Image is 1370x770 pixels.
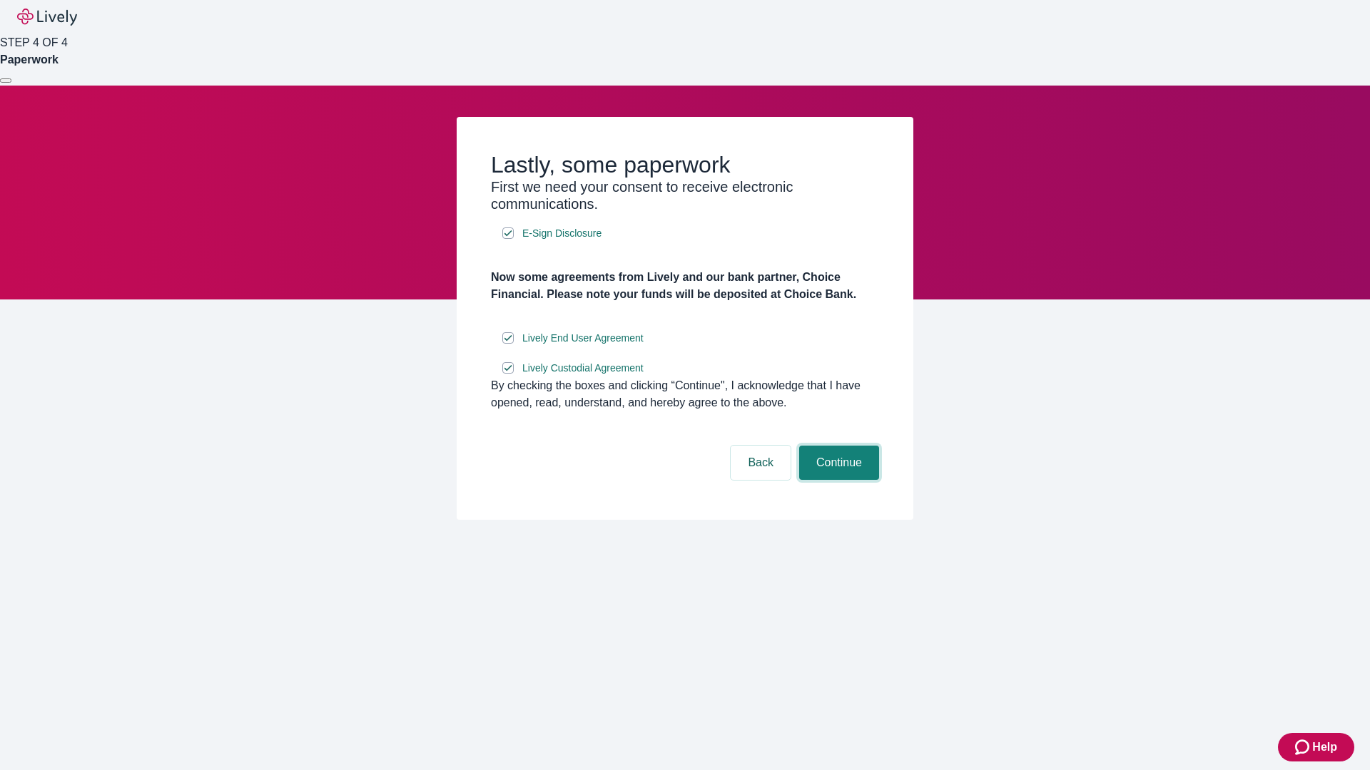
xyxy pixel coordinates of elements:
svg: Zendesk support icon [1295,739,1312,756]
span: E-Sign Disclosure [522,226,602,241]
button: Continue [799,446,879,480]
div: By checking the boxes and clicking “Continue", I acknowledge that I have opened, read, understand... [491,377,879,411]
h3: First we need your consent to receive electronic communications. [491,178,879,212]
h2: Lastly, some paperwork [491,151,879,178]
img: Lively [17,9,77,26]
button: Back [731,446,791,480]
span: Help [1312,739,1337,756]
span: Lively End User Agreement [522,331,644,346]
h4: Now some agreements from Lively and our bank partner, Choice Financial. Please note your funds wi... [491,269,879,303]
a: e-sign disclosure document [519,359,646,377]
a: e-sign disclosure document [519,225,604,242]
button: Zendesk support iconHelp [1278,733,1354,761]
span: Lively Custodial Agreement [522,361,644,376]
a: e-sign disclosure document [519,329,646,347]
